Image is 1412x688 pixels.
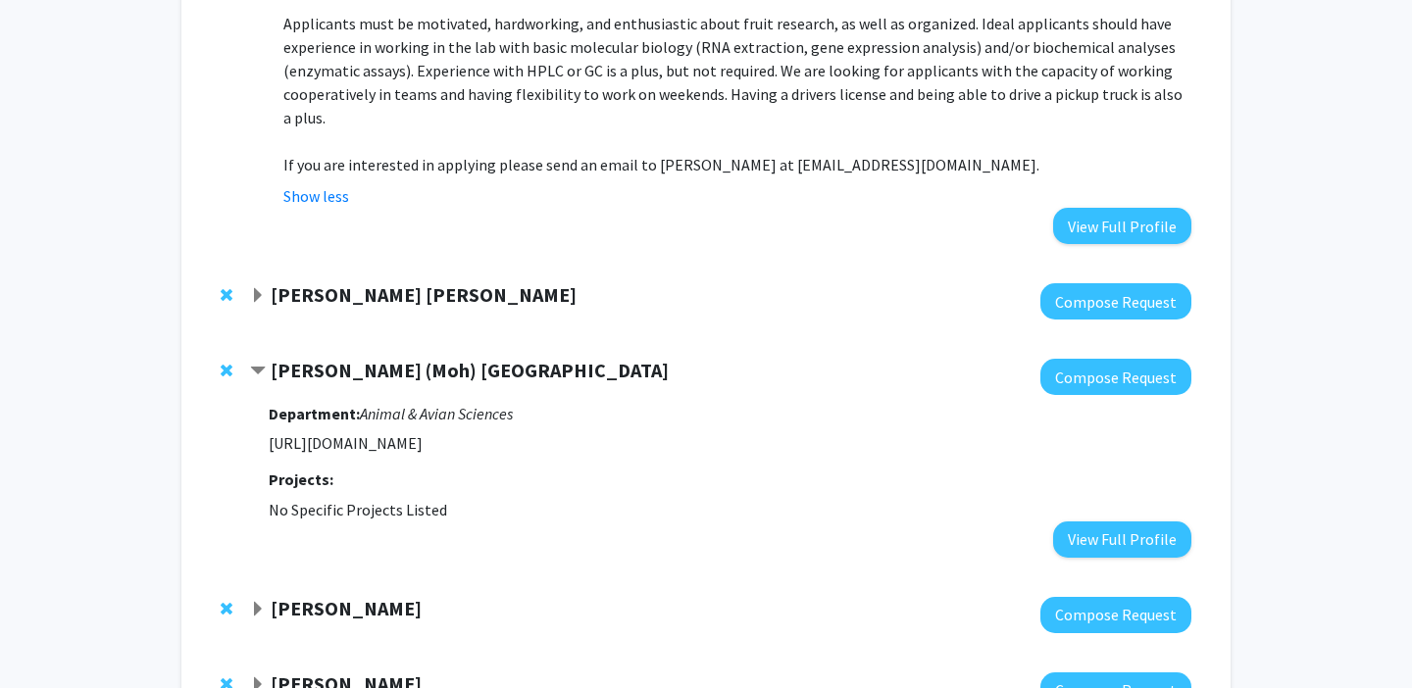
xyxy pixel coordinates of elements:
[269,431,1191,455] p: [URL][DOMAIN_NAME]
[271,282,577,307] strong: [PERSON_NAME] [PERSON_NAME]
[1040,283,1191,319] button: Compose Request to Daniel Rodriguez Leal
[250,288,266,304] span: Expand Daniel Rodriguez Leal Bookmark
[221,363,232,378] span: Remove Mohamed (Moh) Salem from bookmarks
[250,364,266,379] span: Contract Mohamed (Moh) Salem Bookmark
[221,287,232,303] span: Remove Daniel Rodriguez Leal from bookmarks
[15,600,83,673] iframe: Chat
[283,14,1183,127] span: Applicants must be motivated, hardworking, and enthusiastic about fruit research, as well as orga...
[283,155,1039,174] span: If you are interested in applying please send an email to [PERSON_NAME] at [EMAIL_ADDRESS][DOMAIN...
[1053,521,1191,558] button: View Full Profile
[1053,208,1191,244] button: View Full Profile
[1040,359,1191,395] button: Compose Request to Mohamed (Moh) Salem
[360,404,513,423] i: Animal & Avian Sciences
[221,601,232,616] span: Remove Leah Dodson from bookmarks
[269,404,360,423] strong: Department:
[250,602,266,617] span: Expand Leah Dodson Bookmark
[283,184,349,208] button: Show less
[269,500,447,519] span: No Specific Projects Listed
[269,469,333,489] strong: Projects:
[1040,597,1191,633] button: Compose Request to Leah Dodson
[271,596,422,620] strong: [PERSON_NAME]
[271,358,669,382] strong: [PERSON_NAME] (Moh) [GEOGRAPHIC_DATA]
